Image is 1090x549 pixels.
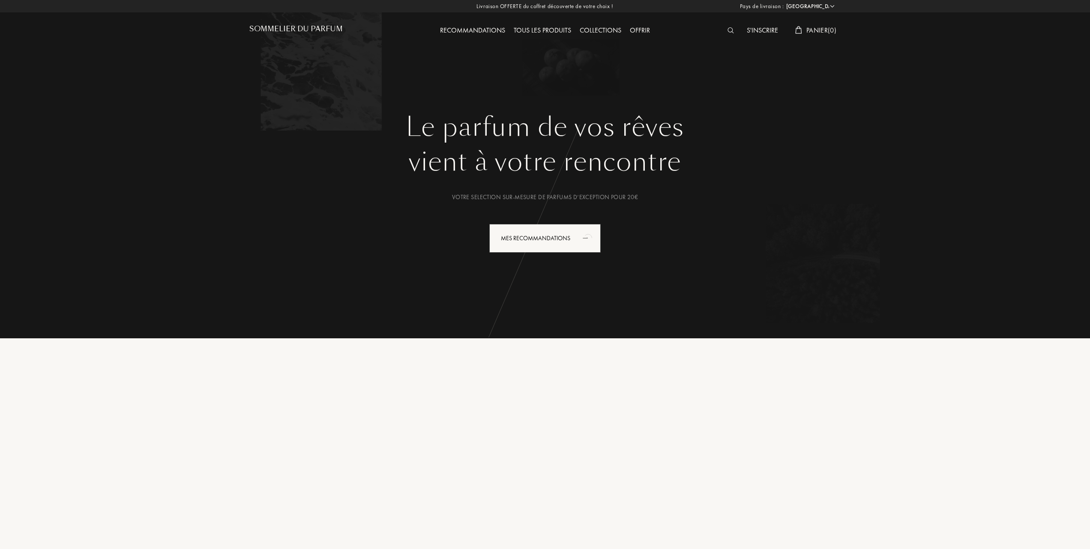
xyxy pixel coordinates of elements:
[575,26,626,35] a: Collections
[728,27,734,33] img: search_icn_white.svg
[626,25,654,36] div: Offrir
[743,26,782,35] a: S'inscrire
[509,26,575,35] a: Tous les produits
[743,25,782,36] div: S'inscrire
[575,25,626,36] div: Collections
[795,26,802,34] img: cart_white.svg
[436,26,509,35] a: Recommandations
[740,2,784,11] span: Pays de livraison :
[489,224,601,253] div: Mes Recommandations
[436,25,509,36] div: Recommandations
[509,25,575,36] div: Tous les produits
[256,112,834,143] h1: Le parfum de vos rêves
[256,193,834,202] div: Votre selection sur-mesure de parfums d’exception pour 20€
[249,25,343,36] a: Sommelier du Parfum
[806,26,836,35] span: Panier ( 0 )
[580,229,597,246] div: animation
[829,3,835,9] img: arrow_w.png
[483,224,607,253] a: Mes Recommandationsanimation
[626,26,654,35] a: Offrir
[249,25,343,33] h1: Sommelier du Parfum
[256,143,834,181] div: vient à votre rencontre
